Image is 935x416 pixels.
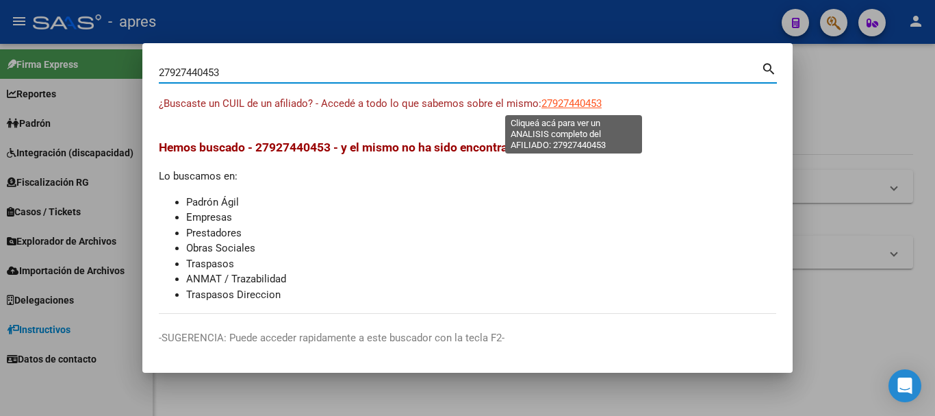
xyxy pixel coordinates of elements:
[159,140,521,154] span: Hemos buscado - 27927440453 - y el mismo no ha sido encontrado
[186,256,776,272] li: Traspasos
[761,60,777,76] mat-icon: search
[186,225,776,241] li: Prestadores
[541,97,602,110] span: 27927440453
[888,369,921,402] div: Open Intercom Messenger
[186,210,776,225] li: Empresas
[159,138,776,302] div: Lo buscamos en:
[159,97,541,110] span: ¿Buscaste un CUIL de un afiliado? - Accedé a todo lo que sabemos sobre el mismo:
[186,195,776,210] li: Padrón Ágil
[159,330,776,346] p: -SUGERENCIA: Puede acceder rapidamente a este buscador con la tecla F2-
[186,287,776,303] li: Traspasos Direccion
[186,241,776,256] li: Obras Sociales
[186,271,776,287] li: ANMAT / Trazabilidad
